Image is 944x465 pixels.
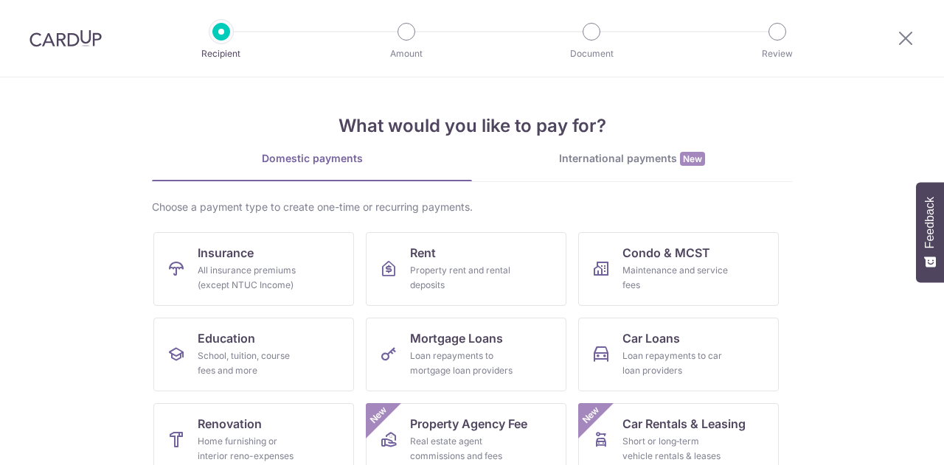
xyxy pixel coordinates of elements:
[198,244,254,262] span: Insurance
[198,263,304,293] div: All insurance premiums (except NTUC Income)
[167,46,276,61] p: Recipient
[410,349,516,378] div: Loan repayments to mortgage loan providers
[578,318,779,391] a: Car LoansLoan repayments to car loan providers
[198,415,262,433] span: Renovation
[410,329,503,347] span: Mortgage Loans
[29,29,102,47] img: CardUp
[723,46,832,61] p: Review
[366,318,566,391] a: Mortgage LoansLoan repayments to mortgage loan providers
[622,415,746,433] span: Car Rentals & Leasing
[578,232,779,306] a: Condo & MCSTMaintenance and service fees
[352,46,461,61] p: Amount
[152,151,472,166] div: Domestic payments
[472,151,792,167] div: International payments
[622,434,729,464] div: Short or long‑term vehicle rentals & leases
[850,421,929,458] iframe: Opens a widget where you can find more information
[198,434,304,464] div: Home furnishing or interior reno-expenses
[198,349,304,378] div: School, tuition, course fees and more
[916,182,944,282] button: Feedback - Show survey
[153,318,354,391] a: EducationSchool, tuition, course fees and more
[537,46,646,61] p: Document
[923,197,937,248] span: Feedback
[410,263,516,293] div: Property rent and rental deposits
[366,232,566,306] a: RentProperty rent and rental deposits
[680,152,705,166] span: New
[622,349,729,378] div: Loan repayments to car loan providers
[153,232,354,306] a: InsuranceAll insurance premiums (except NTUC Income)
[410,434,516,464] div: Real estate agent commissions and fees
[198,329,255,347] span: Education
[367,403,391,427] span: New
[622,263,729,293] div: Maintenance and service fees
[410,415,527,433] span: Property Agency Fee
[622,329,680,347] span: Car Loans
[622,244,710,262] span: Condo & MCST
[152,113,792,139] h4: What would you like to pay for?
[579,403,603,427] span: New
[410,244,436,262] span: Rent
[152,200,792,214] div: Choose a payment type to create one-time or recurring payments.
